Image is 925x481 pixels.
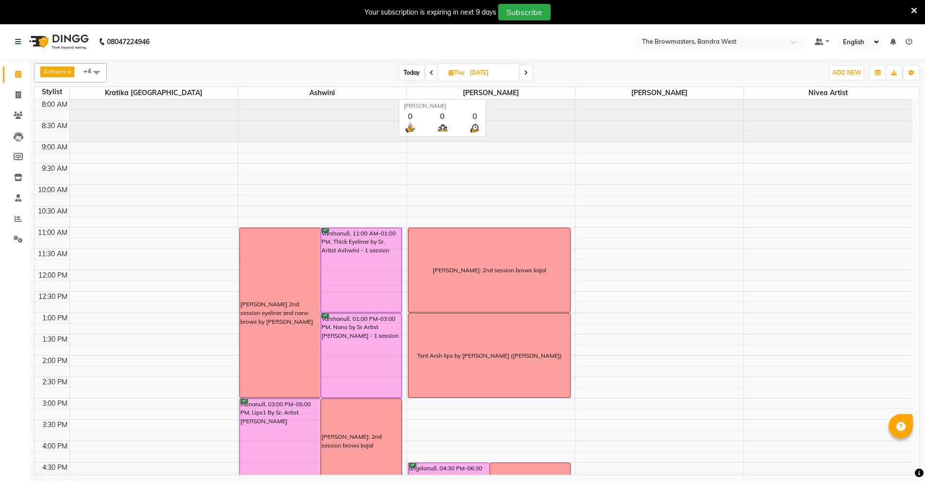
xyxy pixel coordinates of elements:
div: 9:30 AM [40,164,69,174]
div: 3:00 PM [40,398,69,409]
div: 4:00 PM [40,441,69,451]
div: 8:00 AM [40,100,69,110]
div: 12:30 PM [36,292,69,302]
img: wait_time.png [469,122,481,134]
div: 11:00 AM [36,228,69,238]
span: Today [400,65,424,80]
div: [PERSON_NAME] [404,102,481,110]
div: 12:00 PM [36,270,69,281]
span: Thu [446,69,467,76]
div: 2:30 PM [40,377,69,387]
div: Varshanull, 11:00 AM-01:00 PM, Thick Eyeliner by Sr. Artist Ashwini - 1 session [321,228,402,312]
div: 1:30 PM [40,334,69,345]
iframe: chat widget [884,442,915,471]
div: 10:30 AM [36,206,69,216]
div: 4:30 PM [40,463,69,473]
div: 10:00 AM [36,185,69,195]
div: 3:30 PM [40,420,69,430]
img: logo [25,28,91,55]
span: Nivea Artist [744,87,912,99]
span: [PERSON_NAME] [407,87,575,99]
span: Ashwini [238,87,406,99]
div: [PERSON_NAME]: 2nd session brows kajal [321,432,401,450]
div: Stylist [34,87,69,97]
span: Kratika [GEOGRAPHIC_DATA] [70,87,238,99]
div: 0 [404,110,416,122]
span: [PERSON_NAME] [575,87,743,99]
span: ADD NEW [832,69,861,76]
div: 8:30 AM [40,121,69,131]
span: +4 [84,67,99,75]
input: 2025-09-04 [467,66,515,80]
div: 11:30 AM [36,249,69,259]
div: 9:00 AM [40,142,69,152]
div: 0 [469,110,481,122]
div: 1:00 PM [40,313,69,323]
img: queue.png [437,122,449,134]
div: 2:00 PM [40,356,69,366]
div: Varshanull, 01:00 PM-03:00 PM, Nano by Sr Artist [PERSON_NAME] - 1 session [321,314,402,398]
button: ADD NEW [830,66,863,80]
div: 0 [437,110,449,122]
img: serve.png [404,122,416,134]
button: Subscribe [498,4,551,20]
div: Your subscription is expiring in next 9 days [365,7,496,17]
span: Ashwini [43,67,67,75]
div: [PERSON_NAME] 2nd session eyeliner and nano brows by [PERSON_NAME] [240,300,320,326]
b: 08047224946 [107,28,150,55]
div: Tent Arsh lips by [PERSON_NAME] ([PERSON_NAME]) [417,351,562,360]
a: x [67,67,71,75]
div: [PERSON_NAME]: 2nd session brows kajal [433,266,546,275]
